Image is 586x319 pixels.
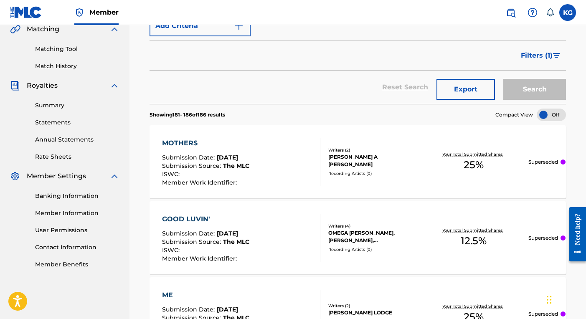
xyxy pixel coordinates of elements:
[553,53,560,58] img: filter
[328,170,419,177] div: Recording Artists ( 0 )
[521,51,553,61] span: Filters ( 1 )
[35,226,119,235] a: User Permissions
[35,101,119,110] a: Summary
[217,154,238,161] span: [DATE]
[442,151,505,157] p: Your Total Submitted Shares:
[162,162,223,170] span: Submission Source :
[528,8,538,18] img: help
[563,200,586,269] iframe: Resource Center
[544,279,586,319] iframe: Chat Widget
[35,45,119,53] a: Matching Tool
[328,229,419,244] div: OMEGA [PERSON_NAME], [PERSON_NAME], [PERSON_NAME], KIYAMMA [PERSON_NAME]
[528,310,558,318] p: Superseded
[162,230,217,237] span: Submission Date :
[109,81,119,91] img: expand
[35,135,119,144] a: Annual Statements
[328,147,419,153] div: Writers ( 2 )
[516,45,566,66] button: Filters (1)
[162,154,217,161] span: Submission Date :
[109,24,119,34] img: expand
[442,303,505,309] p: Your Total Submitted Shares:
[162,214,249,224] div: GOOD LUVIN'
[464,157,484,172] span: 25 %
[162,179,239,186] span: Member Work Identifier :
[162,246,182,254] span: ISWC :
[109,171,119,181] img: expand
[234,21,244,31] img: 9d2ae6d4665cec9f34b9.svg
[35,62,119,71] a: Match History
[162,138,249,148] div: MOTHERS
[495,111,533,119] span: Compact View
[528,158,558,166] p: Superseded
[10,6,42,18] img: MLC Logo
[162,306,217,313] span: Submission Date :
[89,8,119,17] span: Member
[559,4,576,21] div: User Menu
[10,81,20,91] img: Royalties
[328,246,419,253] div: Recording Artists ( 0 )
[547,287,552,312] div: Drag
[35,209,119,218] a: Member Information
[27,24,59,34] span: Matching
[328,153,419,168] div: [PERSON_NAME] A [PERSON_NAME]
[150,201,566,274] a: GOOD LUVIN'Submission Date:[DATE]Submission Source:The MLCISWC:Member Work Identifier:Writers (4)...
[10,171,20,181] img: Member Settings
[27,171,86,181] span: Member Settings
[506,8,516,18] img: search
[35,243,119,252] a: Contact Information
[35,260,119,269] a: Member Benefits
[162,290,249,300] div: ME
[35,192,119,200] a: Banking Information
[436,79,495,100] button: Export
[223,162,249,170] span: The MLC
[528,234,558,242] p: Superseded
[162,255,239,262] span: Member Work Identifier :
[150,111,225,119] p: Showing 181 - 186 of 186 results
[461,233,487,248] span: 12.5 %
[217,230,238,237] span: [DATE]
[328,303,419,309] div: Writers ( 2 )
[150,125,566,198] a: MOTHERSSubmission Date:[DATE]Submission Source:The MLCISWC:Member Work Identifier:Writers (2)[PER...
[524,4,541,21] div: Help
[162,170,182,178] span: ISWC :
[546,8,554,17] div: Notifications
[162,238,223,246] span: Submission Source :
[35,152,119,161] a: Rate Sheets
[10,24,20,34] img: Matching
[223,238,249,246] span: The MLC
[328,309,419,316] div: [PERSON_NAME] LODGE
[442,227,505,233] p: Your Total Submitted Shares:
[150,15,251,36] button: Add Criteria
[502,4,519,21] a: Public Search
[74,8,84,18] img: Top Rightsholder
[217,306,238,313] span: [DATE]
[328,223,419,229] div: Writers ( 4 )
[27,81,58,91] span: Royalties
[35,118,119,127] a: Statements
